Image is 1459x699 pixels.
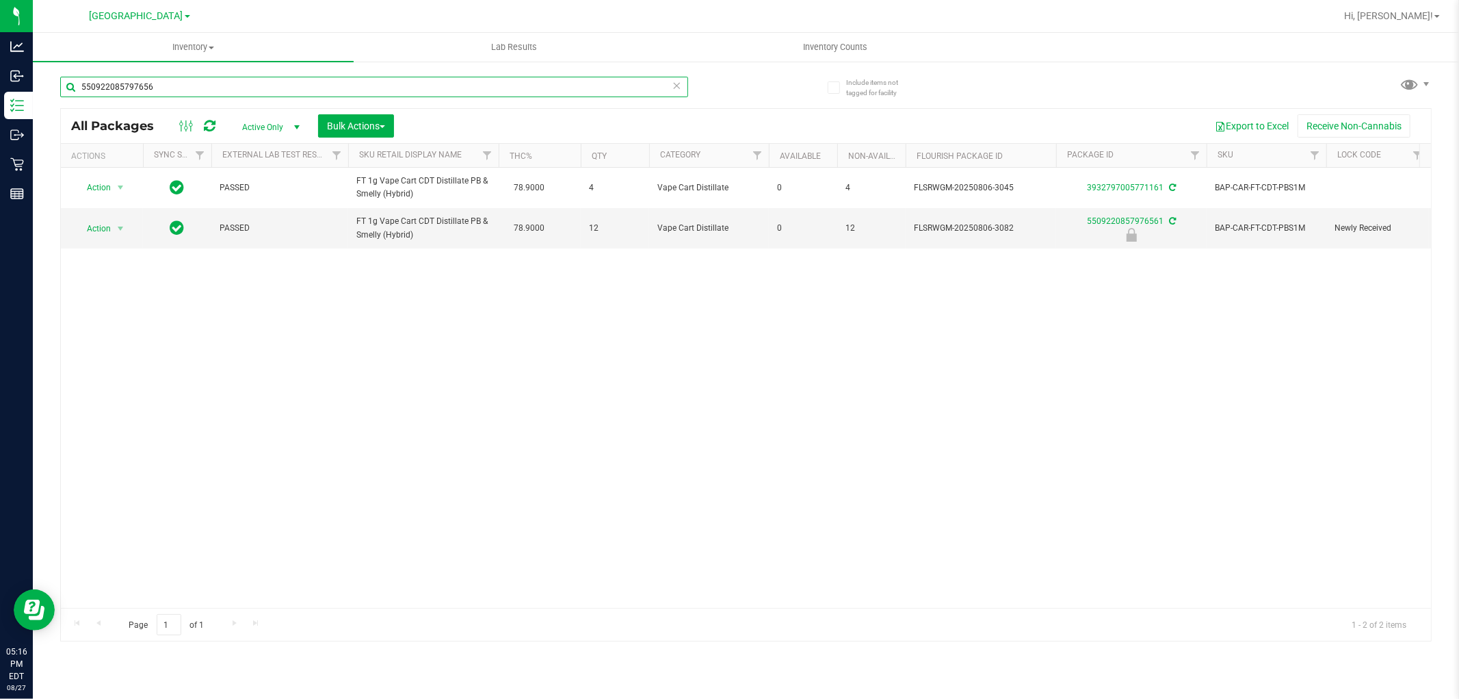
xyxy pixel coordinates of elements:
a: 3932797005771161 [1087,183,1164,192]
span: In Sync [170,218,185,238]
span: 12 [589,222,641,235]
inline-svg: Outbound [10,128,24,142]
input: 1 [157,614,181,635]
span: 12 [845,222,897,235]
span: Include items not tagged for facility [846,77,915,98]
span: select [112,219,129,238]
a: Inventory [33,33,354,62]
span: 78.9000 [507,218,551,238]
a: Available [780,151,821,161]
div: Actions [71,151,137,161]
a: Category [660,150,700,160]
span: Inventory [33,41,354,53]
inline-svg: Inbound [10,69,24,83]
a: Lab Results [354,33,674,62]
span: Newly Received [1335,222,1421,235]
button: Bulk Actions [318,114,394,138]
a: Filter [1304,144,1326,167]
span: 0 [777,181,829,194]
inline-svg: Reports [10,187,24,201]
a: Filter [326,144,348,167]
a: Inventory Counts [674,33,995,62]
span: PASSED [220,181,340,194]
p: 08/27 [6,683,27,693]
span: Page of 1 [117,614,215,635]
iframe: Resource center [14,589,55,631]
span: Sync from Compliance System [1167,216,1176,226]
span: FT 1g Vape Cart CDT Distillate PB & Smelly (Hybrid) [356,175,490,201]
a: Qty [592,151,607,161]
span: PASSED [220,222,340,235]
span: FT 1g Vape Cart CDT Distillate PB & Smelly (Hybrid) [356,215,490,241]
span: [GEOGRAPHIC_DATA] [90,10,183,22]
span: Sync from Compliance System [1167,183,1176,192]
a: 5509220857976561 [1087,216,1164,226]
span: FLSRWGM-20250806-3082 [914,222,1048,235]
a: THC% [510,151,532,161]
span: FLSRWGM-20250806-3045 [914,181,1048,194]
a: Filter [1406,144,1429,167]
span: In Sync [170,178,185,197]
span: 4 [845,181,897,194]
span: Action [75,219,111,238]
a: Flourish Package ID [917,151,1003,161]
span: Bulk Actions [327,120,385,131]
a: Filter [1184,144,1207,167]
div: Newly Received [1054,228,1209,242]
inline-svg: Inventory [10,99,24,112]
span: All Packages [71,118,168,134]
a: Filter [476,144,499,167]
span: Clear [672,77,682,94]
a: Non-Available [848,151,909,161]
button: Receive Non-Cannabis [1298,114,1410,138]
inline-svg: Analytics [10,40,24,53]
span: Inventory Counts [785,41,886,53]
span: BAP-CAR-FT-CDT-PBS1M [1215,181,1318,194]
span: 1 - 2 of 2 items [1341,614,1417,635]
span: Action [75,178,111,197]
span: select [112,178,129,197]
a: Package ID [1067,150,1114,160]
span: 4 [589,181,641,194]
span: Lab Results [473,41,555,53]
a: External Lab Test Result [222,150,330,160]
span: 78.9000 [507,178,551,198]
inline-svg: Retail [10,157,24,171]
span: BAP-CAR-FT-CDT-PBS1M [1215,222,1318,235]
span: Hi, [PERSON_NAME]! [1344,10,1433,21]
span: Vape Cart Distillate [657,222,761,235]
button: Export to Excel [1206,114,1298,138]
a: Lock Code [1337,150,1381,160]
input: Search Package ID, Item Name, SKU, Lot or Part Number... [60,77,688,97]
a: Sku Retail Display Name [359,150,462,160]
a: Filter [189,144,211,167]
p: 05:16 PM EDT [6,646,27,683]
a: SKU [1218,150,1233,160]
a: Filter [746,144,769,167]
a: Sync Status [154,150,207,160]
span: 0 [777,222,829,235]
span: Vape Cart Distillate [657,181,761,194]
